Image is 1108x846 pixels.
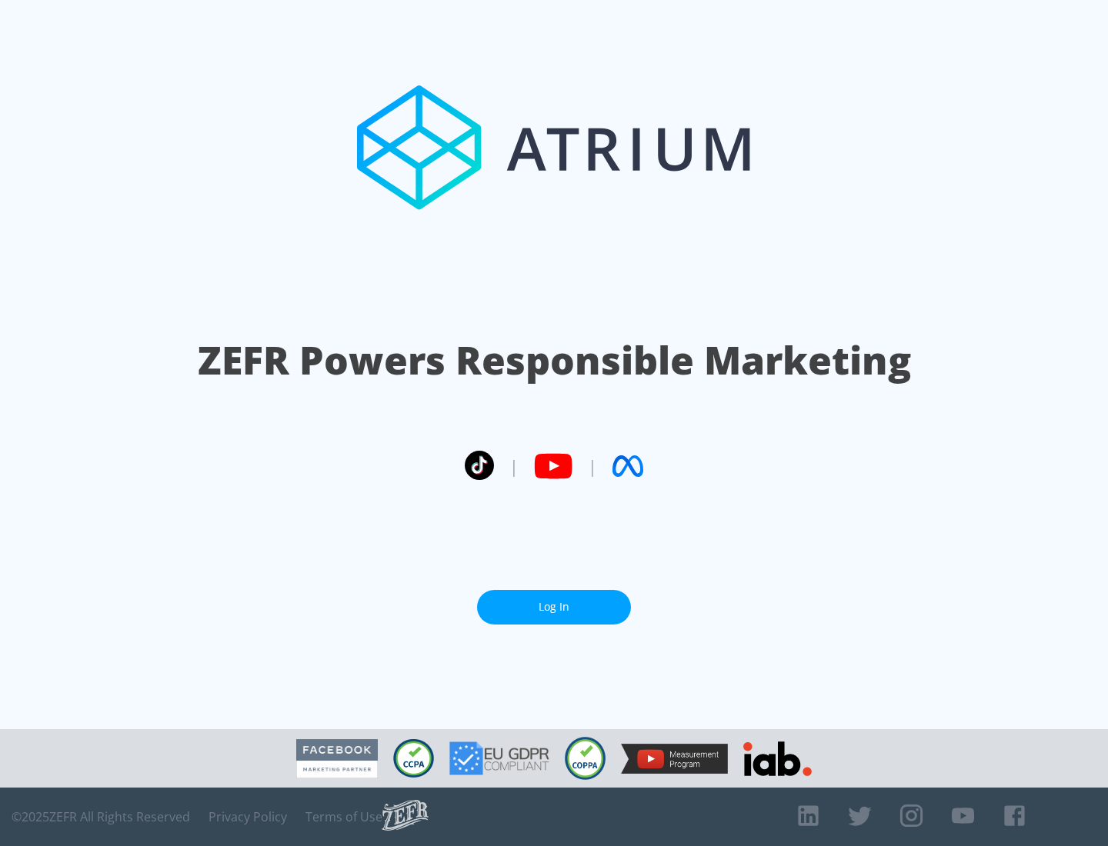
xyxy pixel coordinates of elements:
img: Facebook Marketing Partner [296,739,378,778]
img: YouTube Measurement Program [621,744,728,774]
span: | [588,455,597,478]
a: Privacy Policy [209,809,287,824]
img: CCPA Compliant [393,739,434,778]
img: GDPR Compliant [449,741,549,775]
img: COPPA Compliant [565,737,606,780]
h1: ZEFR Powers Responsible Marketing [198,334,911,387]
a: Terms of Use [305,809,382,824]
span: © 2025 ZEFR All Rights Reserved [12,809,190,824]
img: IAB [743,741,812,776]
a: Log In [477,590,631,625]
span: | [509,455,519,478]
